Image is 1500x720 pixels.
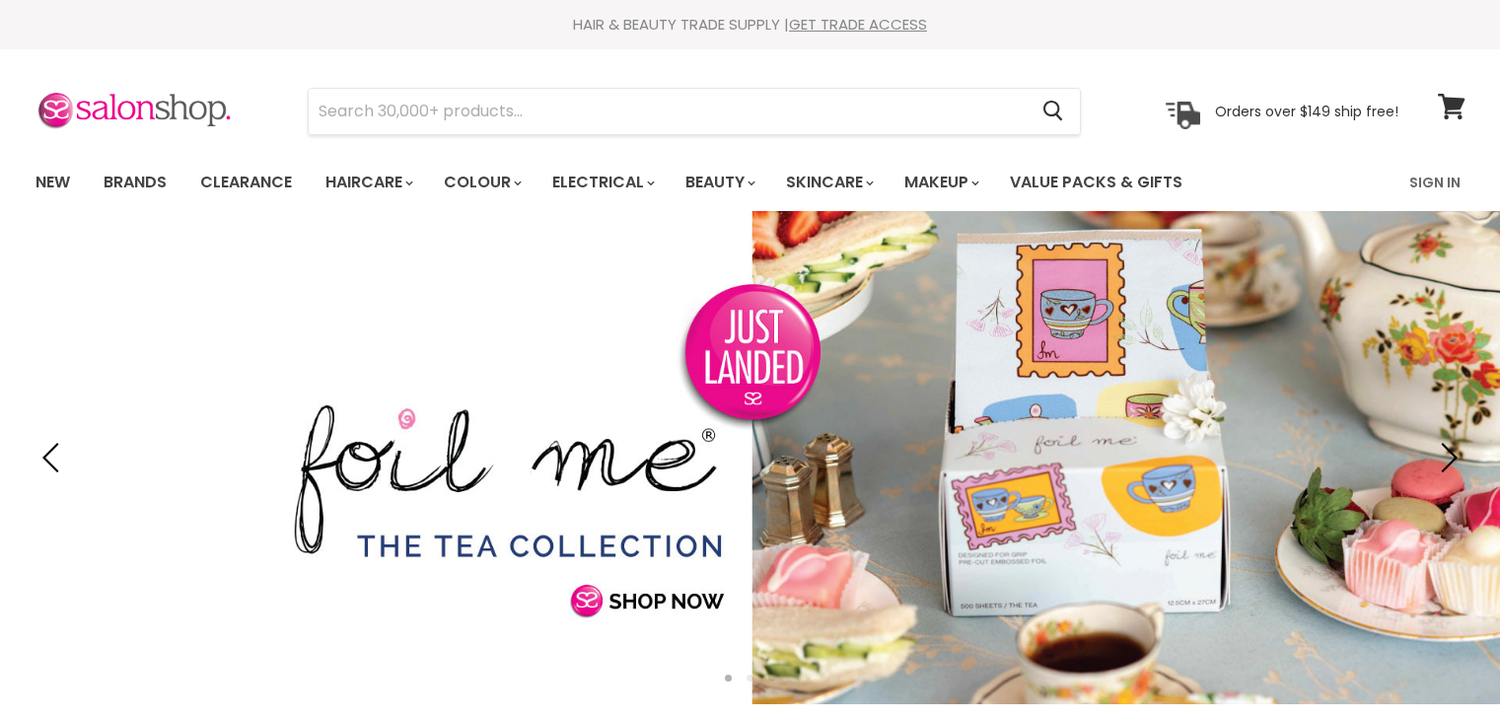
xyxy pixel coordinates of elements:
[1028,89,1080,134] button: Search
[11,154,1490,211] nav: Main
[671,162,767,203] a: Beauty
[21,154,1298,211] ul: Main menu
[789,14,927,35] a: GET TRADE ACCESS
[429,162,534,203] a: Colour
[89,162,181,203] a: Brands
[537,162,667,203] a: Electrical
[35,438,74,477] button: Previous
[725,675,732,682] li: Page dot 1
[309,89,1028,134] input: Search
[890,162,991,203] a: Makeup
[1215,102,1398,119] p: Orders over $149 ship free!
[1397,162,1472,203] a: Sign In
[747,675,753,682] li: Page dot 2
[311,162,425,203] a: Haircare
[11,15,1490,35] div: HAIR & BEAUTY TRADE SUPPLY |
[308,88,1081,135] form: Product
[771,162,886,203] a: Skincare
[185,162,307,203] a: Clearance
[1426,438,1465,477] button: Next
[21,162,85,203] a: New
[995,162,1197,203] a: Value Packs & Gifts
[768,675,775,682] li: Page dot 3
